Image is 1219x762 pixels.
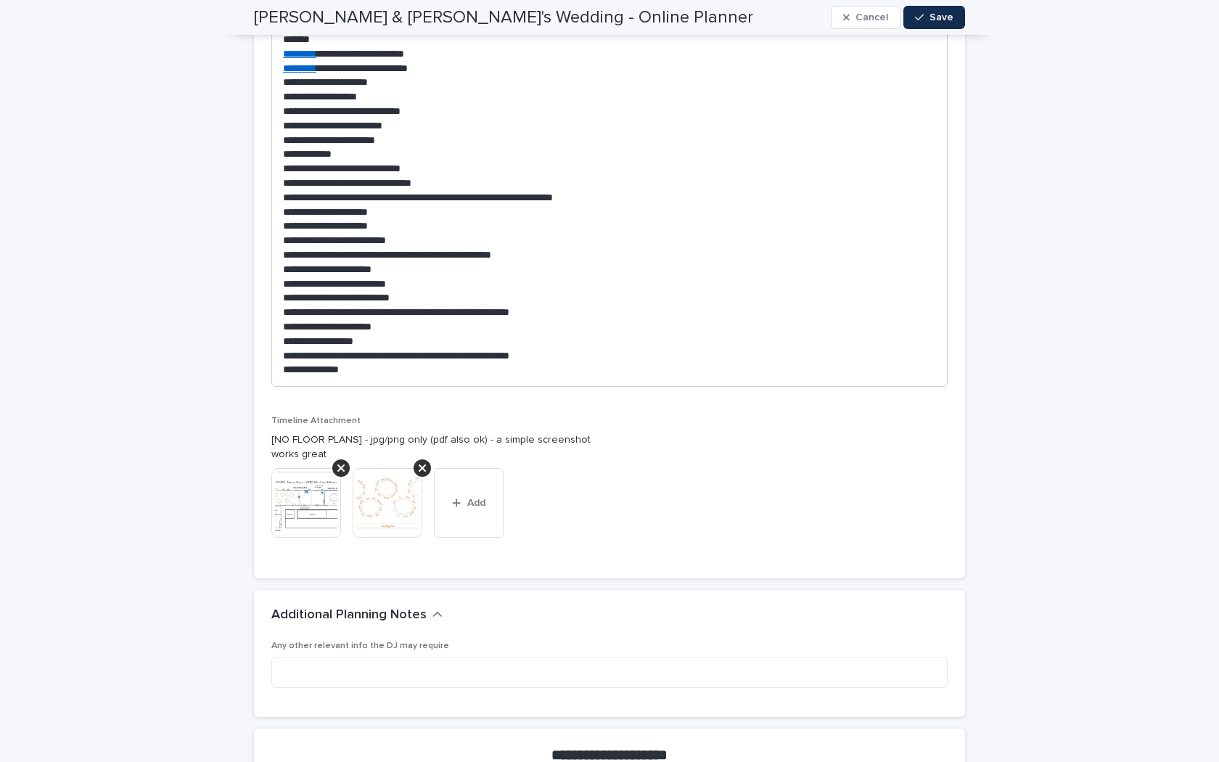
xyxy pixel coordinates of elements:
p: [NO FLOOR PLANS] - jpg/png only (pdf also ok) - a simple screenshot works great [271,433,601,463]
span: Save [929,12,953,22]
button: Cancel [831,6,900,29]
h2: [PERSON_NAME] & [PERSON_NAME]'s Wedding - Online Planner [254,7,753,28]
span: Any other relevant info the DJ may require [271,642,449,650]
span: Add [467,498,485,508]
button: Save [903,6,965,29]
button: Additional Planning Notes [271,607,443,623]
span: Cancel [855,12,888,22]
h2: Additional Planning Notes [271,607,427,623]
button: Add [434,468,504,538]
span: Timeline Attachment [271,417,361,425]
